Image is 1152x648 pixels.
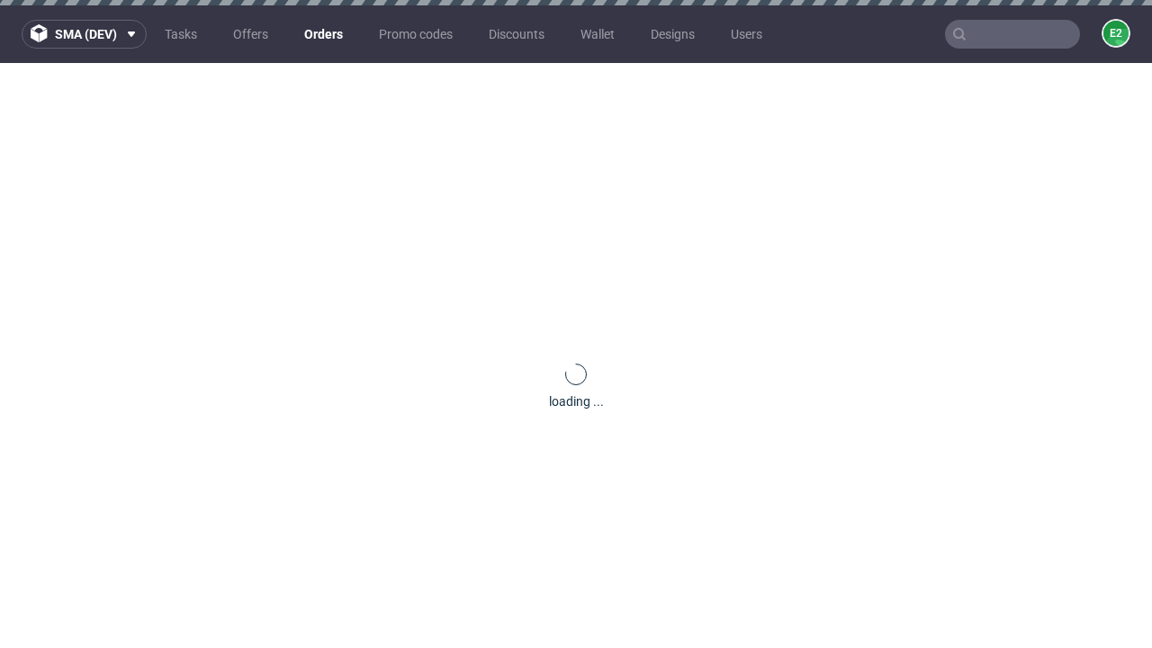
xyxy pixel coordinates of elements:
span: sma (dev) [55,28,117,40]
a: Users [720,20,773,49]
figcaption: e2 [1103,21,1129,46]
div: loading ... [549,392,604,410]
button: sma (dev) [22,20,147,49]
a: Discounts [478,20,555,49]
a: Tasks [154,20,208,49]
a: Designs [640,20,706,49]
a: Wallet [570,20,625,49]
a: Offers [222,20,279,49]
a: Promo codes [368,20,463,49]
a: Orders [293,20,354,49]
